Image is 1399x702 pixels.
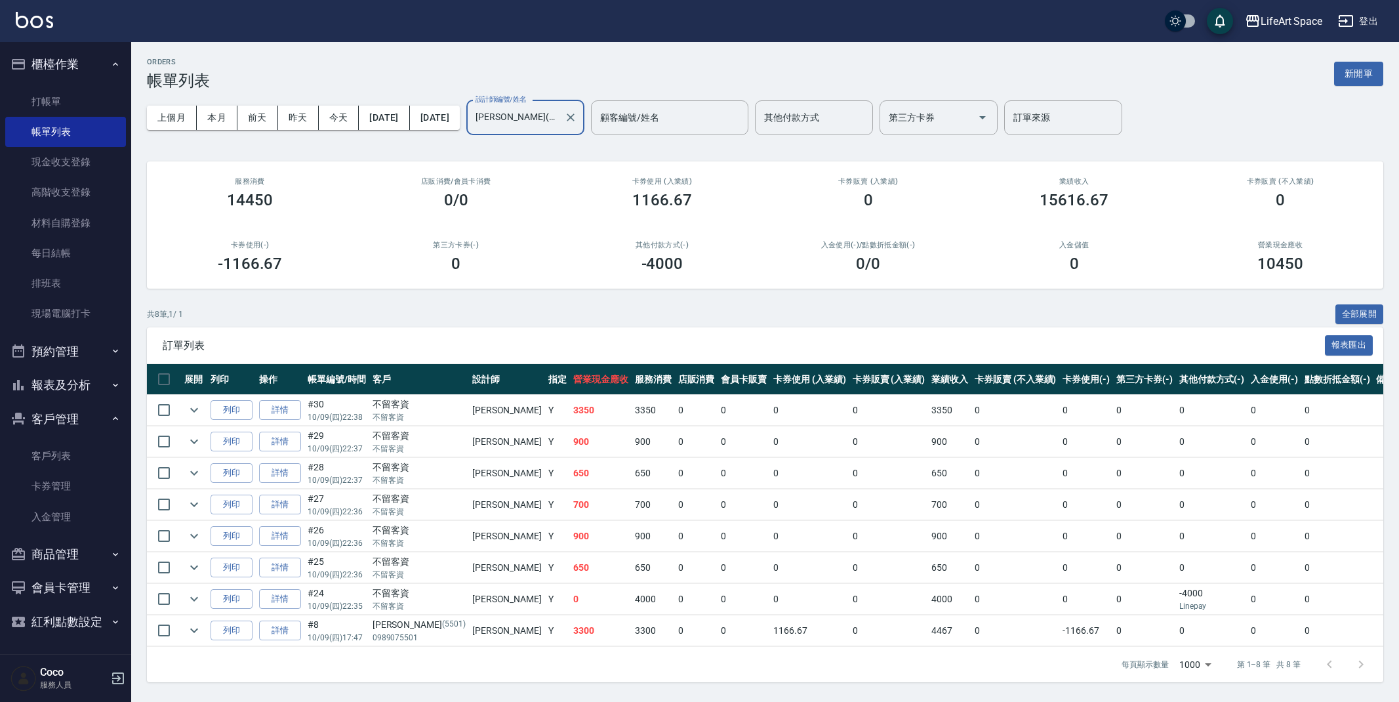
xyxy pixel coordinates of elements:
[5,402,126,436] button: 客戶管理
[5,117,126,147] a: 帳單列表
[1240,8,1328,35] button: LifeArt Space
[1301,489,1373,520] td: 0
[476,94,527,104] label: 設計師編號/姓名
[781,177,955,186] h2: 卡券販賣 (入業績)
[675,364,718,395] th: 店販消費
[1059,584,1113,615] td: 0
[304,489,369,520] td: #27
[1247,615,1301,646] td: 0
[184,589,204,609] button: expand row
[675,395,718,426] td: 0
[211,495,253,515] button: 列印
[373,555,466,569] div: 不留客資
[1261,13,1322,30] div: LifeArt Space
[1059,552,1113,583] td: 0
[410,106,460,130] button: [DATE]
[5,537,126,571] button: 商品管理
[1247,395,1301,426] td: 0
[928,458,971,489] td: 650
[1113,552,1176,583] td: 0
[971,458,1059,489] td: 0
[1301,552,1373,583] td: 0
[304,395,369,426] td: #30
[373,474,466,486] p: 不留客資
[40,666,107,679] h5: Coco
[770,489,849,520] td: 0
[770,395,849,426] td: 0
[259,463,301,484] a: 詳情
[849,489,929,520] td: 0
[1176,584,1248,615] td: -4000
[849,521,929,552] td: 0
[545,584,570,615] td: Y
[308,600,366,612] p: 10/09 (四) 22:35
[184,463,204,483] button: expand row
[147,58,210,66] h2: ORDERS
[359,106,409,130] button: [DATE]
[373,587,466,600] div: 不留客資
[971,364,1059,395] th: 卡券販賣 (不入業績)
[770,584,849,615] td: 0
[304,458,369,489] td: #28
[770,521,849,552] td: 0
[1059,615,1113,646] td: -1166.67
[1247,426,1301,457] td: 0
[5,471,126,501] a: 卡券管理
[373,443,466,455] p: 不留客資
[10,665,37,692] img: Person
[1113,521,1176,552] td: 0
[5,147,126,177] a: 現金收支登錄
[570,489,632,520] td: 700
[304,364,369,395] th: 帳單編號/時間
[308,411,366,423] p: 10/09 (四) 22:38
[770,615,849,646] td: 1166.67
[469,395,545,426] td: [PERSON_NAME]
[147,106,197,130] button: 上個月
[632,489,675,520] td: 700
[469,458,545,489] td: [PERSON_NAME]
[197,106,237,130] button: 本月
[1179,600,1245,612] p: Linepay
[928,521,971,552] td: 900
[1301,426,1373,457] td: 0
[864,191,873,209] h3: 0
[16,12,53,28] img: Logo
[1113,489,1176,520] td: 0
[319,106,359,130] button: 今天
[259,432,301,452] a: 詳情
[1247,364,1301,395] th: 入金使用(-)
[373,461,466,474] div: 不留客資
[928,584,971,615] td: 4000
[570,395,632,426] td: 3350
[1207,8,1233,34] button: save
[718,489,770,520] td: 0
[849,426,929,457] td: 0
[718,615,770,646] td: 0
[278,106,319,130] button: 昨天
[1247,458,1301,489] td: 0
[442,618,466,632] p: (5501)
[1237,659,1301,671] p: 第 1–8 筆 共 8 筆
[259,589,301,609] a: 詳情
[1176,521,1248,552] td: 0
[575,177,749,186] h2: 卡券使用 (入業績)
[1059,489,1113,520] td: 0
[971,395,1059,426] td: 0
[218,255,283,273] h3: -1166.67
[5,87,126,117] a: 打帳單
[641,255,683,273] h3: -4000
[304,552,369,583] td: #25
[373,618,466,632] div: [PERSON_NAME]
[373,569,466,581] p: 不留客資
[211,621,253,641] button: 列印
[856,255,880,273] h3: 0 /0
[575,241,749,249] h2: 其他付款方式(-)
[718,426,770,457] td: 0
[561,108,580,127] button: Clear
[1113,364,1176,395] th: 第三方卡券(-)
[469,552,545,583] td: [PERSON_NAME]
[1325,335,1373,356] button: 報表匯出
[849,584,929,615] td: 0
[1059,364,1113,395] th: 卡券使用(-)
[5,47,126,81] button: 櫃檯作業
